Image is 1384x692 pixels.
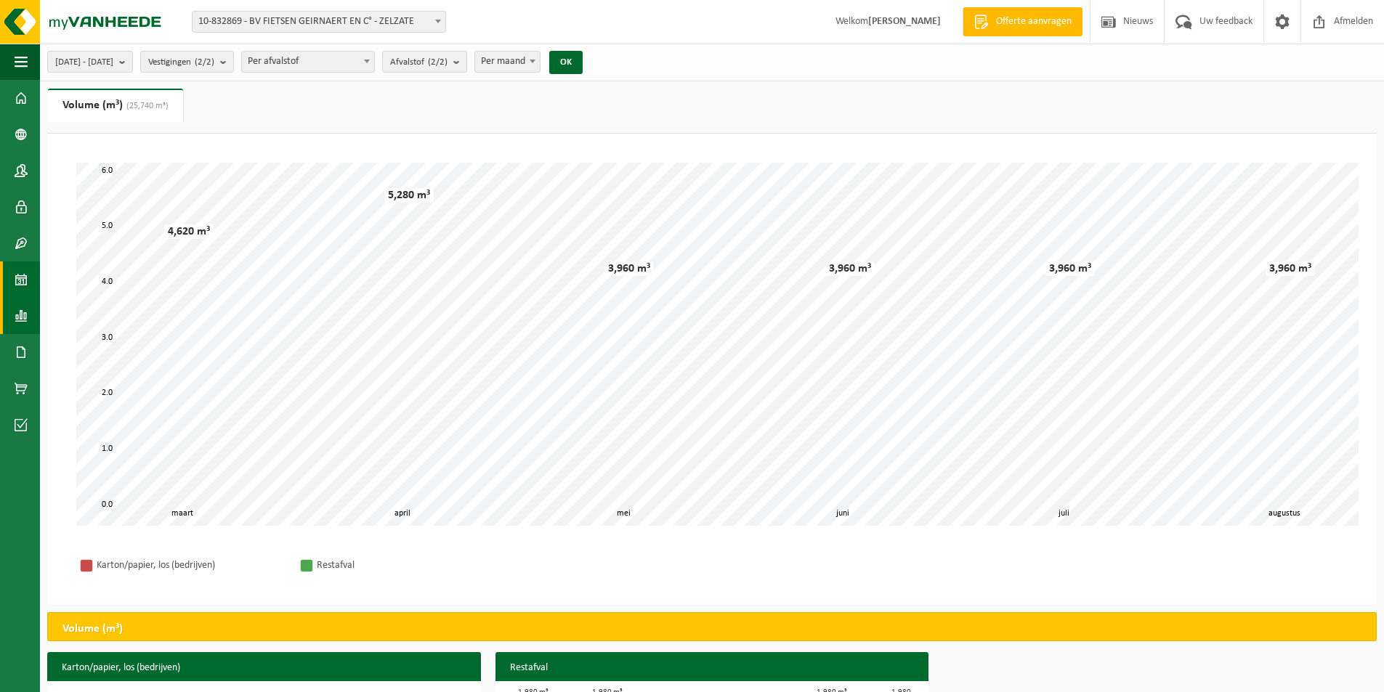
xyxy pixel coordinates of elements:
[193,12,445,32] span: 10-832869 - BV FIETSEN GEIRNAERT EN C° - ZELZATE
[192,11,446,33] span: 10-832869 - BV FIETSEN GEIRNAERT EN C° - ZELZATE
[474,51,541,73] span: Per maand
[549,51,583,74] button: OK
[241,51,375,73] span: Per afvalstof
[97,556,286,574] div: Karton/papier, los (bedrijven)
[140,51,234,73] button: Vestigingen(2/2)
[47,652,481,684] h3: Karton/papier, los (bedrijven)
[382,51,467,73] button: Afvalstof(2/2)
[123,102,169,110] span: (25,740 m³)
[242,52,374,72] span: Per afvalstof
[390,52,448,73] span: Afvalstof
[164,224,214,239] div: 4,620 m³
[604,261,654,276] div: 3,960 m³
[317,556,506,574] div: Restafval
[55,52,113,73] span: [DATE] - [DATE]
[48,89,183,122] a: Volume (m³)
[495,652,929,684] h3: Restafval
[825,261,875,276] div: 3,960 m³
[48,613,137,645] h2: Volume (m³)
[428,57,448,67] count: (2/2)
[1045,261,1095,276] div: 3,960 m³
[475,52,540,72] span: Per maand
[868,16,941,27] strong: [PERSON_NAME]
[1266,261,1315,276] div: 3,960 m³
[963,7,1082,36] a: Offerte aanvragen
[47,51,133,73] button: [DATE] - [DATE]
[992,15,1075,29] span: Offerte aanvragen
[195,57,214,67] count: (2/2)
[384,188,434,203] div: 5,280 m³
[148,52,214,73] span: Vestigingen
